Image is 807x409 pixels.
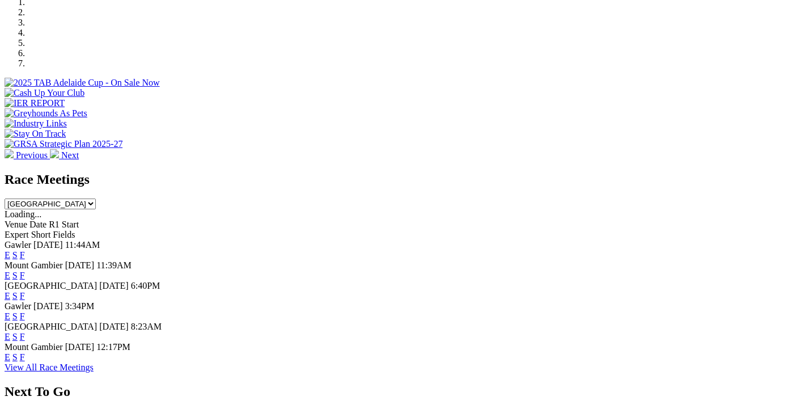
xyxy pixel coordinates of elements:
[65,240,100,250] span: 11:44AM
[50,149,59,158] img: chevron-right-pager-white.svg
[12,332,18,341] a: S
[96,260,132,270] span: 11:39AM
[5,129,66,139] img: Stay On Track
[12,250,18,260] a: S
[65,260,95,270] span: [DATE]
[5,240,31,250] span: Gawler
[5,362,94,372] a: View All Race Meetings
[5,220,27,229] span: Venue
[12,311,18,321] a: S
[5,88,84,98] img: Cash Up Your Club
[5,271,10,280] a: E
[12,271,18,280] a: S
[5,332,10,341] a: E
[5,291,10,301] a: E
[131,322,162,331] span: 8:23AM
[50,150,79,160] a: Next
[20,250,25,260] a: F
[5,149,14,158] img: chevron-left-pager-white.svg
[5,172,802,187] h2: Race Meetings
[5,119,67,129] img: Industry Links
[5,260,63,270] span: Mount Gambier
[5,98,65,108] img: IER REPORT
[5,250,10,260] a: E
[65,301,95,311] span: 3:34PM
[5,230,29,239] span: Expert
[20,271,25,280] a: F
[5,150,50,160] a: Previous
[131,281,160,290] span: 6:40PM
[5,352,10,362] a: E
[5,108,87,119] img: Greyhounds As Pets
[99,322,129,331] span: [DATE]
[20,311,25,321] a: F
[33,301,63,311] span: [DATE]
[20,291,25,301] a: F
[96,342,130,352] span: 12:17PM
[5,281,97,290] span: [GEOGRAPHIC_DATA]
[61,150,79,160] span: Next
[49,220,79,229] span: R1 Start
[16,150,48,160] span: Previous
[65,342,95,352] span: [DATE]
[5,384,802,399] h2: Next To Go
[5,78,160,88] img: 2025 TAB Adelaide Cup - On Sale Now
[5,322,97,331] span: [GEOGRAPHIC_DATA]
[12,291,18,301] a: S
[20,332,25,341] a: F
[5,301,31,311] span: Gawler
[5,139,122,149] img: GRSA Strategic Plan 2025-27
[31,230,51,239] span: Short
[33,240,63,250] span: [DATE]
[20,352,25,362] a: F
[53,230,75,239] span: Fields
[5,311,10,321] a: E
[5,342,63,352] span: Mount Gambier
[12,352,18,362] a: S
[99,281,129,290] span: [DATE]
[29,220,47,229] span: Date
[5,209,41,219] span: Loading...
